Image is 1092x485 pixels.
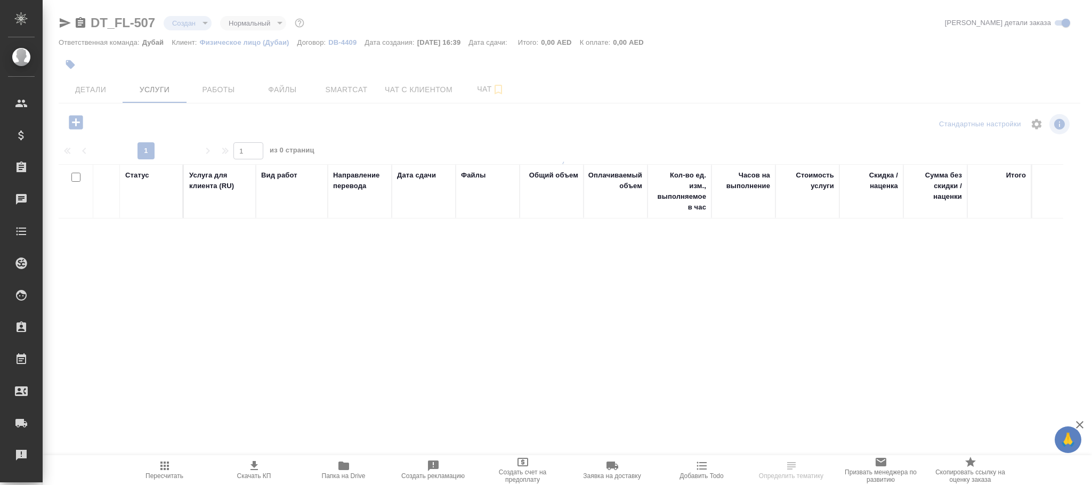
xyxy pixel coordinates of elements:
div: Кол-во ед. изм., выполняемое в час [653,170,706,213]
div: Сумма без скидки / наценки [909,170,962,202]
div: Вид работ [261,170,297,181]
button: 🙏 [1055,426,1081,453]
div: Файлы [461,170,486,181]
div: Статус [125,170,149,181]
div: Общий объем [529,170,578,181]
span: 🙏 [1059,429,1077,451]
div: Часов на выполнение [717,170,770,191]
div: Оплачиваемый объем [588,170,642,191]
div: Скидка / наценка [845,170,898,191]
div: Дата сдачи [397,170,436,181]
div: Стоимость услуги [781,170,834,191]
div: Направление перевода [333,170,386,191]
div: Итого [1006,170,1026,181]
div: Услуга для клиента (RU) [189,170,250,191]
